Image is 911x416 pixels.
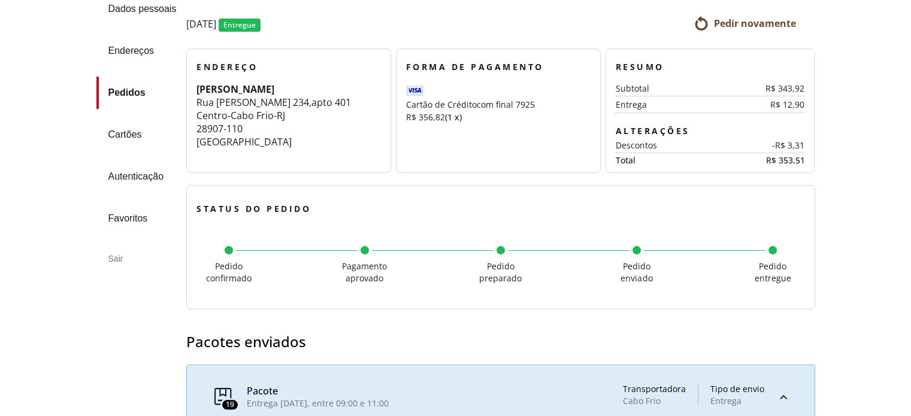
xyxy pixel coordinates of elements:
div: Entrega [710,396,764,406]
div: Transportadora [623,384,686,394]
span: Pedido confirmado [206,260,252,284]
span: com final 7925 [477,99,535,110]
div: Total [616,156,710,165]
span: R$ 356,82 [406,111,445,123]
span: Pagamento aprovado [342,260,387,284]
span: [DATE] [186,19,216,32]
a: Favoritos [96,202,177,235]
span: apto 401 [311,96,351,109]
span: Pedir novamente [713,17,795,30]
span: Pedido enviado [621,260,652,284]
div: Entrega [616,100,729,110]
div: Subtotal [616,84,729,93]
span: - [274,109,277,122]
div: Descontos [616,141,729,150]
div: R$ 12,90 [729,100,804,110]
div: Pacote [247,385,389,396]
strong: [PERSON_NAME] [196,83,274,96]
h3: Endereço [196,61,381,73]
span: Pedido preparado [479,260,522,284]
h3: Alterações [616,125,805,137]
span: RJ [277,109,285,122]
a: Cartões [96,119,177,151]
div: Cabo Frio [623,396,686,406]
span: 28907-110 [196,122,243,135]
div: -R$ 3,31 [729,141,804,150]
span: Centro [196,109,228,122]
div: Cartão de Crédito [406,98,591,123]
a: Endereços [96,35,177,67]
a: Autenticação [96,160,177,193]
span: Cabo Frio [231,109,274,122]
a: Pedidos [96,77,177,109]
span: 234 [293,96,309,109]
div: Sair [96,244,177,273]
span: , [309,96,311,109]
div: R$ 343,92 [729,84,804,93]
span: Status do pedido [196,203,311,214]
span: 19 [226,400,234,409]
span: [GEOGRAPHIC_DATA] [196,135,292,148]
div: R$ 353,51 [710,156,805,165]
img: Visa [406,85,646,96]
span: Rua [PERSON_NAME] [196,96,290,109]
span: - [228,109,231,122]
h3: Resumo [616,61,805,73]
div: Tipo de envio [710,384,764,394]
span: (1 x) [445,111,462,123]
a: Pedir novamente [694,16,795,31]
span: Pedido entregue [754,260,791,284]
h3: Forma de Pagamento [406,61,591,73]
h3: Pacotes enviados [186,333,815,350]
span: Entregue [223,20,256,30]
div: Entrega [DATE], entre 09:00 e 11:00 [247,399,389,408]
